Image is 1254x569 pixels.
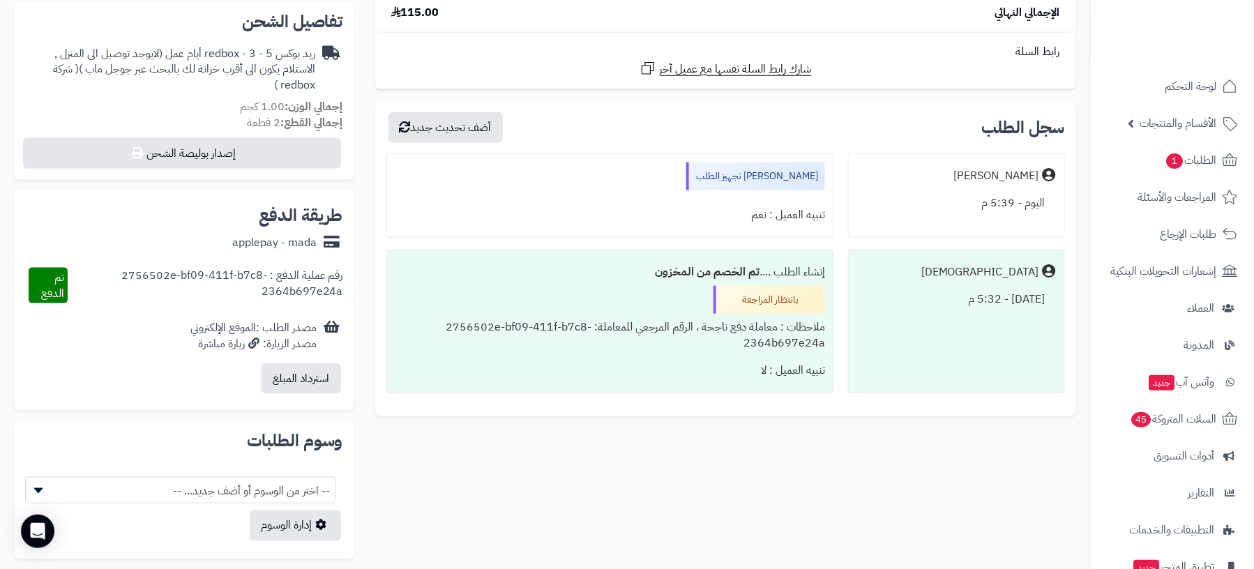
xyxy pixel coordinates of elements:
[280,114,343,131] strong: إجمالي القطع:
[68,268,342,304] div: رقم عملية الدفع : 2756502e-bf09-411f-b7c8-2364b697e24a
[1188,483,1215,503] span: التقارير
[1154,446,1215,466] span: أدوات التسويق
[391,5,439,21] span: 115.00
[25,432,343,449] h2: وسوم الطلبات
[1140,114,1217,133] span: الأقسام والمنتجات
[1159,36,1241,65] img: logo-2.png
[26,478,335,504] span: -- اختر من الوسوم أو أضف جديد... --
[660,61,812,77] span: شارك رابط السلة نفسها مع عميل آخر
[1099,328,1246,362] a: المدونة
[1184,335,1215,355] span: المدونة
[23,138,341,169] button: إصدار بوليصة الشحن
[1131,409,1217,429] span: السلات المتروكة
[954,168,1039,184] div: [PERSON_NAME]
[381,44,1071,60] div: رابط السلة
[686,162,825,190] div: [PERSON_NAME] تجهيز الطلب
[395,259,825,286] div: إنشاء الطلب ....
[190,320,317,352] div: مصدر الطلب :الموقع الإلكتروني
[857,190,1056,217] div: اليوم - 5:39 م
[1099,439,1246,473] a: أدوات التسويق
[232,235,317,251] div: applepay - mada
[388,112,503,143] button: أضف تحديث جديد
[1167,153,1184,169] span: 1
[247,114,343,131] small: 2 قطعة
[1099,476,1246,510] a: التقارير
[982,119,1065,136] h3: سجل الطلب
[250,510,341,541] a: إدارة الوسوم
[1099,365,1246,399] a: وآتس آبجديد
[1099,402,1246,436] a: السلات المتروكة45
[1149,375,1175,390] span: جديد
[1130,520,1215,540] span: التطبيقات والخدمات
[640,60,812,77] a: شارك رابط السلة نفسها مع عميل آخر
[1099,255,1246,288] a: إشعارات التحويلات البنكية
[857,286,1056,313] div: [DATE] - 5:32 م
[240,98,343,115] small: 1.00 كجم
[21,515,54,548] div: Open Intercom Messenger
[1161,225,1217,244] span: طلبات الإرجاع
[1132,412,1151,427] span: 45
[655,264,760,280] b: تم الخصم من المخزون
[1188,298,1215,318] span: العملاء
[1099,181,1246,214] a: المراجعات والأسئلة
[995,5,1060,21] span: الإجمالي النهائي
[1099,144,1246,177] a: الطلبات1
[262,363,341,394] button: استرداد المبلغ
[395,202,825,229] div: تنبيه العميل : نعم
[25,477,336,503] span: -- اختر من الوسوم أو أضف جديد... --
[1111,261,1217,281] span: إشعارات التحويلات البنكية
[1099,291,1246,325] a: العملاء
[1165,151,1217,170] span: الطلبات
[395,357,825,384] div: تنبيه العميل : لا
[1165,77,1217,96] span: لوحة التحكم
[53,61,315,93] span: ( شركة redbox )
[713,286,825,314] div: بانتظار المراجعة
[1138,188,1217,207] span: المراجعات والأسئلة
[259,207,343,224] h2: طريقة الدفع
[1099,513,1246,547] a: التطبيقات والخدمات
[190,336,317,352] div: مصدر الزيارة: زيارة مباشرة
[25,13,343,30] h2: تفاصيل الشحن
[1148,372,1215,392] span: وآتس آب
[395,314,825,357] div: ملاحظات : معاملة دفع ناجحة ، الرقم المرجعي للمعاملة: 2756502e-bf09-411f-b7c8-2364b697e24a
[25,46,315,94] div: ريد بوكس redbox - 3 - 5 أيام عمل (لايوجد توصيل الى المنزل , الاستلام يكون الى أقرب خزانة لك بالبح...
[921,264,1039,280] div: [DEMOGRAPHIC_DATA]
[285,98,343,115] strong: إجمالي الوزن:
[1099,70,1246,103] a: لوحة التحكم
[41,269,64,302] span: تم الدفع
[1099,218,1246,251] a: طلبات الإرجاع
